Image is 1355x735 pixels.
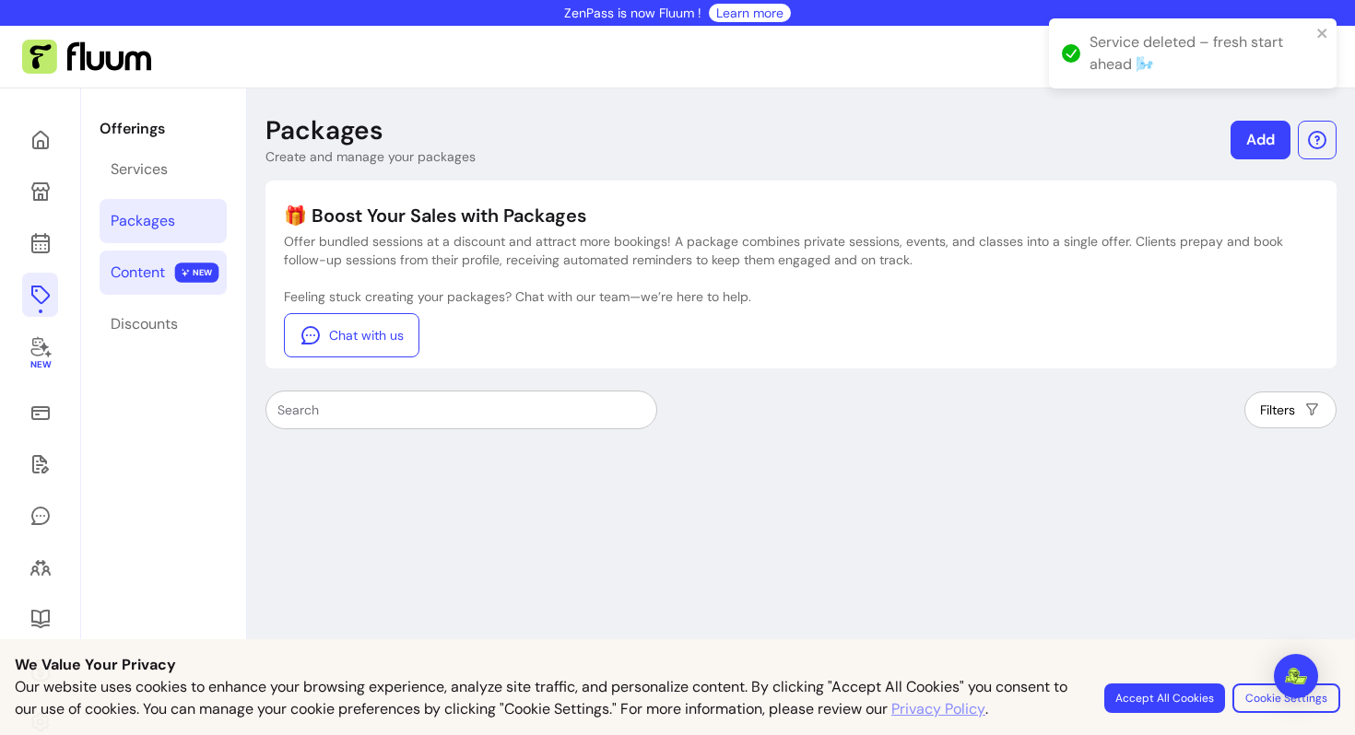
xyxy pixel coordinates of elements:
a: Calendar [22,221,58,265]
p: Packages [265,114,383,147]
button: Accept All Cookies [1104,683,1225,713]
a: Chat with us [284,313,419,357]
p: Feeling stuck creating your packages? Chat with our team—we’re here to help. [284,287,1318,306]
a: Privacy Policy [891,698,985,720]
a: Clients [22,545,58,589]
a: Waivers [22,442,58,486]
div: Packages [111,210,175,232]
button: Filters [1244,391,1337,428]
a: My Page [22,169,58,214]
span: New [29,359,50,371]
p: 🎁 Boost Your Sales with Packages [284,203,1318,228]
button: close [1316,26,1329,41]
a: Resources [22,597,58,641]
a: Sales [22,391,58,435]
p: ZenPass is now Fluum ! [564,4,701,22]
div: Services [111,158,168,181]
span: NEW [175,262,219,283]
div: Open Intercom Messenger [1274,654,1318,698]
p: Create and manage your packages [265,147,476,166]
a: Packages [100,199,227,243]
p: Our website uses cookies to enhance your browsing experience, analyze site traffic, and personali... [15,676,1082,720]
div: Service deleted – fresh start ahead 🌬️ [1090,31,1311,76]
a: My Messages [22,494,58,538]
img: Fluum Logo [22,40,151,75]
p: Offerings [100,118,227,140]
button: Cookie Settings [1232,683,1340,713]
p: Offer bundled sessions at a discount and attract more bookings! A package combines private sessio... [284,232,1318,269]
a: Add [1231,121,1290,159]
a: Home [22,118,58,162]
div: Content [111,262,165,284]
p: We Value Your Privacy [15,654,1340,676]
input: Search [277,401,645,419]
a: Services [100,147,227,192]
a: Learn more [716,4,784,22]
div: Discounts [111,313,178,335]
a: Discounts [100,302,227,346]
a: Offerings [22,273,58,317]
a: New [22,324,58,383]
a: Content NEW [100,251,227,295]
